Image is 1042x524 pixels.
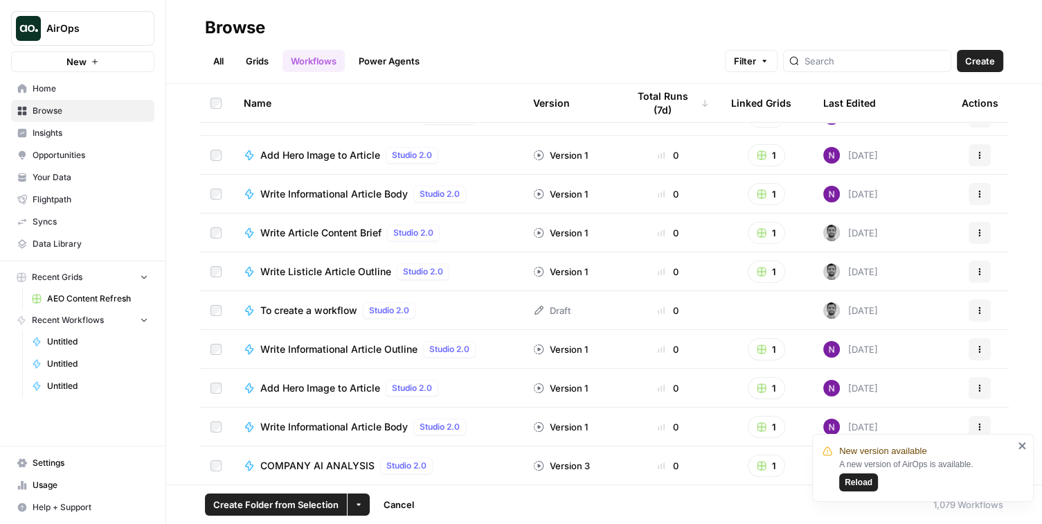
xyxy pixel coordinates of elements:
[11,267,154,288] button: Recent Grids
[823,341,840,358] img: kedmmdess6i2jj5txyq6cw0yj4oc
[533,187,588,201] div: Version 1
[533,265,588,279] div: Version 1
[11,310,154,331] button: Recent Workflows
[11,78,154,100] a: Home
[11,122,154,144] a: Insights
[33,149,148,161] span: Opportunities
[32,271,82,283] span: Recent Grids
[350,50,428,72] a: Power Agents
[403,265,443,278] span: Studio 2.0
[33,457,148,469] span: Settings
[244,225,511,241] a: Write Article Content BriefStudio 2.0
[260,459,375,473] span: COMPANY AI ANALYSIS
[46,21,130,35] span: AirOps
[205,494,347,516] button: Create Folder from Selection
[47,335,148,348] span: Untitled
[734,54,756,68] span: Filter
[533,304,571,317] div: Draft
[823,186,878,202] div: [DATE]
[282,50,345,72] a: Workflows
[627,420,709,434] div: 0
[260,420,408,434] span: Write Informational Article Body
[11,211,154,233] a: Syncs
[26,353,154,375] a: Untitled
[260,381,380,395] span: Add Hero Image to Article
[748,222,785,244] button: 1
[533,459,590,473] div: Version 3
[47,292,148,305] span: AEO Content Refresh
[748,144,785,166] button: 1
[392,382,432,394] span: Studio 2.0
[533,148,588,162] div: Version 1
[26,288,154,310] a: AEO Content Refresh
[533,381,588,395] div: Version 1
[533,226,588,240] div: Version 1
[244,341,511,358] a: Write Informational Article OutlineStudio 2.0
[16,16,41,41] img: AirOps Logo
[393,227,433,239] span: Studio 2.0
[823,147,878,164] div: [DATE]
[244,457,511,474] a: COMPANY AI ANALYSISStudio 2.0
[11,166,154,189] a: Your Data
[957,50,1003,72] button: Create
[11,233,154,255] a: Data Library
[933,498,1003,512] div: 1,079 Workflows
[533,420,588,434] div: Version 1
[244,263,511,280] a: Write Listicle Article OutlineStudio 2.0
[731,84,791,122] div: Linked Grids
[823,147,840,164] img: kedmmdess6i2jj5txyq6cw0yj4oc
[26,375,154,397] a: Untitled
[805,54,945,68] input: Search
[11,11,154,46] button: Workspace: AirOps
[11,100,154,122] a: Browse
[260,187,408,201] span: Write Informational Article Body
[429,343,469,356] span: Studio 2.0
[533,84,570,122] div: Version
[11,51,154,72] button: New
[32,314,104,326] span: Recent Workflows
[244,302,511,319] a: To create a workflowStudio 2.0
[33,479,148,491] span: Usage
[823,380,878,396] div: [DATE]
[11,189,154,211] a: Flightpath
[33,171,148,184] span: Your Data
[260,226,381,240] span: Write Article Content Brief
[823,263,878,280] div: [DATE]
[11,452,154,474] a: Settings
[26,331,154,353] a: Untitled
[627,187,709,201] div: 0
[748,183,785,205] button: 1
[205,17,265,39] div: Browse
[386,460,426,472] span: Studio 2.0
[33,105,148,117] span: Browse
[823,419,878,435] div: [DATE]
[823,84,876,122] div: Last Edited
[244,84,511,122] div: Name
[260,148,380,162] span: Add Hero Image to Article
[823,302,840,319] img: 6v3gwuotverrb420nfhk5cu1cyh1
[205,50,232,72] a: All
[748,455,785,477] button: 1
[213,498,339,512] span: Create Folder from Selection
[627,265,709,279] div: 0
[823,380,840,396] img: kedmmdess6i2jj5txyq6cw0yj4oc
[1018,440,1027,451] button: close
[47,380,148,392] span: Untitled
[11,496,154,518] button: Help + Support
[260,304,357,317] span: To create a workflow
[11,144,154,166] a: Opportunities
[33,501,148,514] span: Help + Support
[823,263,840,280] img: 6v3gwuotverrb420nfhk5cu1cyh1
[965,54,995,68] span: Create
[627,381,709,395] div: 0
[33,238,148,250] span: Data Library
[11,474,154,496] a: Usage
[420,421,460,433] span: Studio 2.0
[839,444,926,458] span: New version available
[627,459,709,473] div: 0
[244,380,511,396] a: Add Hero Image to ArticleStudio 2.0
[627,226,709,240] div: 0
[627,84,709,122] div: Total Runs (7d)
[33,216,148,228] span: Syncs
[244,147,511,164] a: Add Hero Image to ArticleStudio 2.0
